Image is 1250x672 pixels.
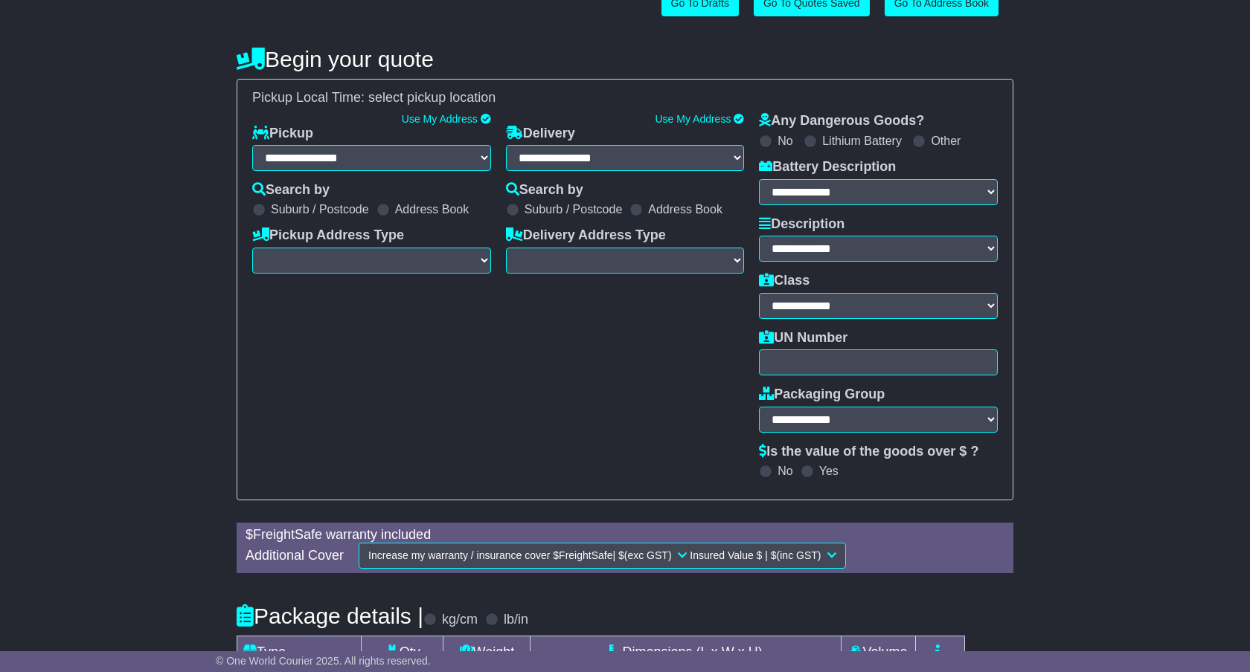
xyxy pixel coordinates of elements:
label: Suburb / Postcode [525,202,623,216]
label: Address Book [395,202,469,216]
label: kg/cm [442,612,478,628]
label: Suburb / Postcode [271,202,369,216]
label: Packaging Group [759,387,885,403]
td: Qty [362,636,443,669]
span: | $ (inc GST) [765,549,821,561]
label: UN Number [759,330,847,346]
div: Additional Cover [238,548,351,564]
label: Lithium Battery [822,134,902,148]
td: Volume [841,636,915,669]
span: Increase my warranty / insurance cover [368,549,550,561]
a: Use My Address [402,113,478,125]
label: No [778,134,792,148]
label: Pickup [252,126,313,142]
a: Use My Address [655,113,731,125]
label: Delivery Address Type [506,227,666,244]
label: Description [759,216,844,233]
div: $ FreightSafe warranty included [238,527,1012,543]
label: Pickup Address Type [252,227,404,244]
label: Search by [506,182,583,198]
label: Search by [252,182,330,198]
label: Is the value of the goods over $ ? [759,444,978,460]
div: Pickup Local Time: [245,90,1005,106]
td: Weight [443,636,531,669]
label: lb/in [504,612,528,628]
label: Address Book [648,202,722,216]
h4: Begin your quote [237,47,1013,71]
label: Other [931,134,961,148]
span: Insured Value $ [690,549,836,561]
label: Any Dangerous Goods? [759,113,924,129]
label: Yes [819,464,839,478]
span: | $ (exc GST) [612,549,671,561]
span: © One World Courier 2025. All rights reserved. [216,655,431,667]
td: Dimensions (L x W x H) [531,636,842,669]
label: Battery Description [759,159,896,175]
label: No [778,464,792,478]
span: select pickup location [368,90,496,105]
td: Type [237,636,362,669]
label: Class [759,273,810,289]
button: Increase my warranty / insurance cover $FreightSafe| $(exc GST) Insured Value $ | $(inc GST) [359,543,846,569]
h4: Package details | [237,604,423,628]
span: $ FreightSafe [553,549,674,561]
label: Delivery [506,126,575,142]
